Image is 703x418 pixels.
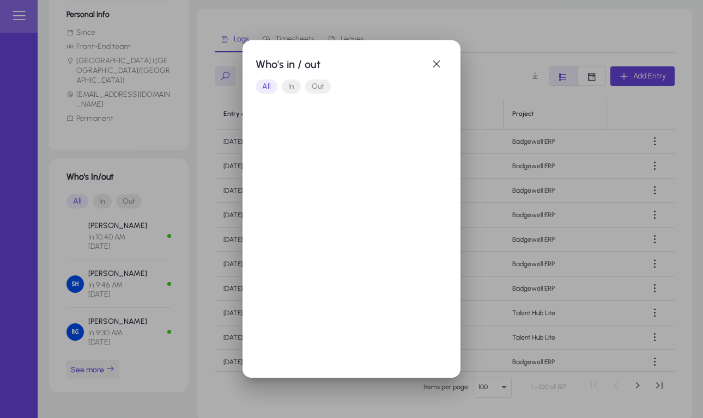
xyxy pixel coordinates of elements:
mat-button-toggle-group: Font Style [256,76,447,97]
h1: Who's in / out [256,56,426,73]
button: Out [305,79,331,94]
button: In [282,79,301,94]
button: All [256,79,277,94]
